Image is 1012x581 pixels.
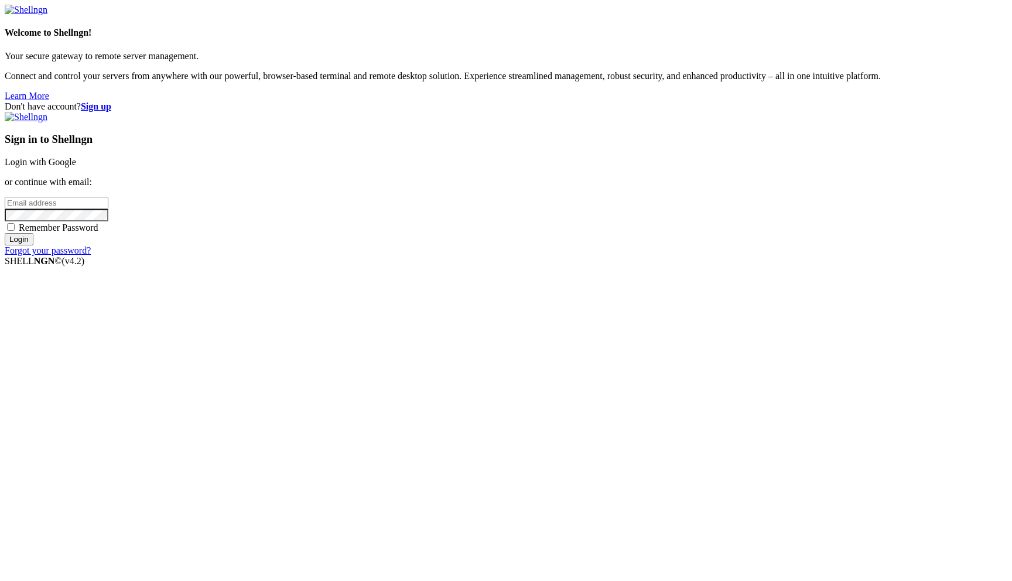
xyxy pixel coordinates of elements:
h3: Sign in to Shellngn [5,133,1007,146]
p: Connect and control your servers from anywhere with our powerful, browser-based terminal and remo... [5,71,1007,81]
span: SHELL © [5,256,84,266]
div: Don't have account? [5,101,1007,112]
a: Sign up [81,101,111,111]
span: 4.2.0 [62,256,85,266]
input: Login [5,233,33,245]
a: Forgot your password? [5,245,91,255]
b: NGN [34,256,55,266]
p: or continue with email: [5,177,1007,187]
a: Login with Google [5,157,76,167]
img: Shellngn [5,5,47,15]
h4: Welcome to Shellngn! [5,28,1007,38]
input: Remember Password [7,223,15,231]
img: Shellngn [5,112,47,122]
span: Remember Password [19,223,98,233]
p: Your secure gateway to remote server management. [5,51,1007,61]
input: Email address [5,197,108,209]
a: Learn More [5,91,49,101]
